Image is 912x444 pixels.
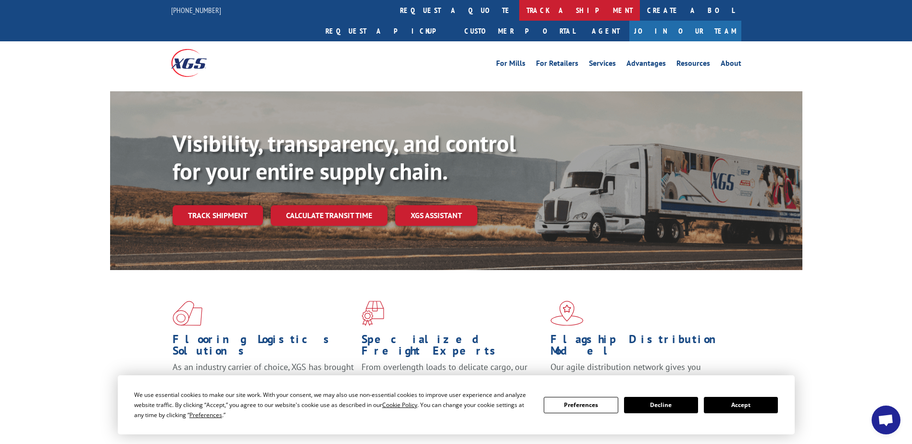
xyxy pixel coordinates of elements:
[362,301,384,326] img: xgs-icon-focused-on-flooring-red
[536,60,578,70] a: For Retailers
[173,205,263,225] a: Track shipment
[173,361,354,395] span: As an industry carrier of choice, XGS has brought innovation and dedication to flooring logistics...
[626,60,666,70] a: Advantages
[382,401,417,409] span: Cookie Policy
[189,411,222,419] span: Preferences
[550,361,727,384] span: Our agile distribution network gives you nationwide inventory management on demand.
[629,21,741,41] a: Join Our Team
[496,60,525,70] a: For Mills
[624,397,698,413] button: Decline
[457,21,582,41] a: Customer Portal
[395,205,477,226] a: XGS ASSISTANT
[589,60,616,70] a: Services
[271,205,387,226] a: Calculate transit time
[582,21,629,41] a: Agent
[362,333,543,361] h1: Specialized Freight Experts
[318,21,457,41] a: Request a pickup
[721,60,741,70] a: About
[173,333,354,361] h1: Flooring Logistics Solutions
[171,5,221,15] a: [PHONE_NUMBER]
[544,397,618,413] button: Preferences
[118,375,795,434] div: Cookie Consent Prompt
[173,301,202,326] img: xgs-icon-total-supply-chain-intelligence-red
[134,390,532,420] div: We use essential cookies to make our site work. With your consent, we may also use non-essential ...
[676,60,710,70] a: Resources
[704,397,778,413] button: Accept
[872,406,900,434] div: Open chat
[550,301,584,326] img: xgs-icon-flagship-distribution-model-red
[550,333,732,361] h1: Flagship Distribution Model
[173,128,516,186] b: Visibility, transparency, and control for your entire supply chain.
[362,361,543,404] p: From overlength loads to delicate cargo, our experienced staff knows the best way to move your fr...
